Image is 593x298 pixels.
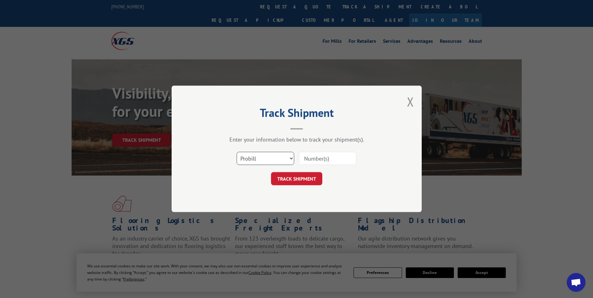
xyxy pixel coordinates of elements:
div: Enter your information below to track your shipment(s). [203,136,390,143]
a: Open chat [567,273,585,292]
input: Number(s) [299,152,356,165]
button: TRACK SHIPMENT [271,172,322,186]
h2: Track Shipment [203,108,390,120]
button: Close modal [407,93,414,110]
